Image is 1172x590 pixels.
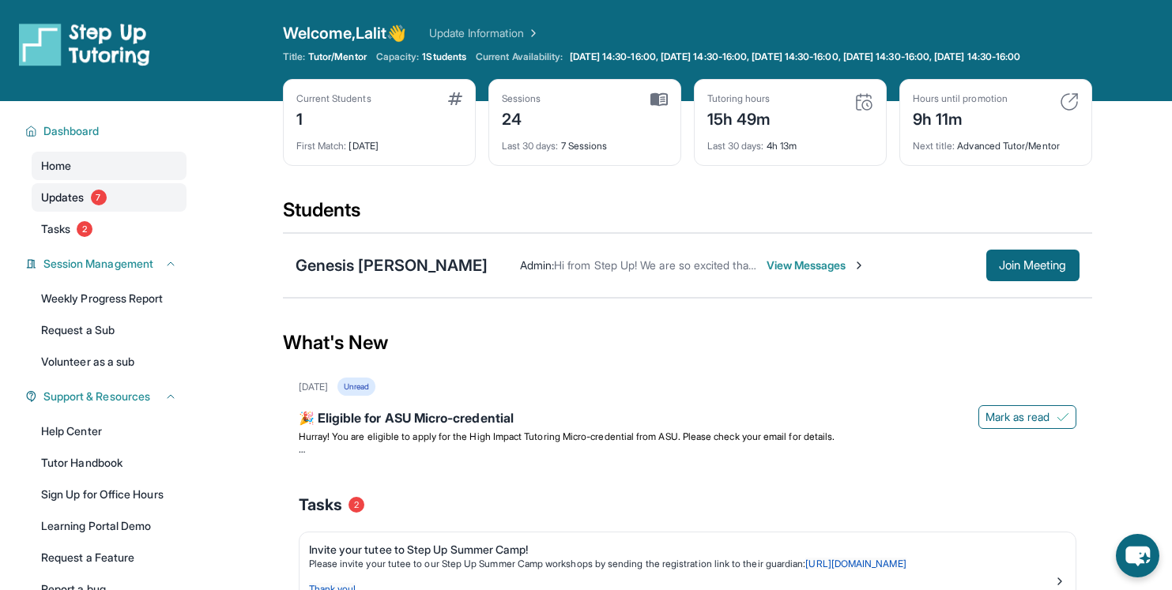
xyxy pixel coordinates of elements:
[1116,534,1159,577] button: chat-button
[32,284,187,313] a: Weekly Progress Report
[853,259,865,272] img: Chevron-Right
[707,130,873,152] div: 4h 13m
[422,51,466,63] span: 1 Students
[349,497,364,513] span: 2
[570,51,1021,63] span: [DATE] 14:30-16:00, [DATE] 14:30-16:00, [DATE] 14:30-16:00, [DATE] 14:30-16:00, [DATE] 14:30-16:00
[299,494,342,516] span: Tasks
[283,51,305,63] span: Title:
[32,512,187,540] a: Learning Portal Demo
[985,409,1050,425] span: Mark as read
[502,140,559,152] span: Last 30 days :
[32,543,187,572] a: Request a Feature
[567,51,1024,63] a: [DATE] 14:30-16:00, [DATE] 14:30-16:00, [DATE] 14:30-16:00, [DATE] 14:30-16:00, [DATE] 14:30-16:00
[476,51,563,63] span: Current Availability:
[429,25,540,41] a: Update Information
[448,92,462,105] img: card
[913,105,1008,130] div: 9h 11m
[707,92,771,105] div: Tutoring hours
[520,258,554,272] span: Admin :
[308,51,367,63] span: Tutor/Mentor
[296,92,371,105] div: Current Students
[999,261,1067,270] span: Join Meeting
[309,542,1053,558] div: Invite your tutee to Step Up Summer Camp!
[296,105,371,130] div: 1
[502,130,668,152] div: 7 Sessions
[32,215,187,243] a: Tasks2
[296,140,347,152] span: First Match :
[91,190,107,205] span: 7
[43,123,100,139] span: Dashboard
[1060,92,1079,111] img: card
[524,25,540,41] img: Chevron Right
[337,378,375,396] div: Unread
[32,449,187,477] a: Tutor Handbook
[296,130,462,152] div: [DATE]
[32,316,187,344] a: Request a Sub
[805,558,906,569] a: [URL][DOMAIN_NAME]
[32,183,187,212] a: Updates7
[296,254,488,276] div: Genesis [PERSON_NAME]
[913,130,1079,152] div: Advanced Tutor/Mentor
[299,381,328,393] div: [DATE]
[32,417,187,445] a: Help Center
[913,140,955,152] span: Next title :
[32,152,187,180] a: Home
[309,558,1053,570] p: Please invite your tutee to our Step Up Summer Camp workshops by sending the registration link to...
[854,92,873,111] img: card
[299,430,835,442] span: Hurray! You are eligible to apply for the High Impact Tutoring Micro-credential from ASU. Please ...
[41,190,85,205] span: Updates
[986,250,1080,281] button: Join Meeting
[707,105,771,130] div: 15h 49m
[32,348,187,376] a: Volunteer as a sub
[502,105,541,130] div: 24
[77,221,92,237] span: 2
[283,22,407,44] span: Welcome, Lalit 👋
[502,92,541,105] div: Sessions
[283,308,1092,378] div: What's New
[1057,411,1069,423] img: Mark as read
[376,51,420,63] span: Capacity:
[43,256,153,272] span: Session Management
[299,408,1076,430] div: 🎉 Eligible for ASU Micro-credential
[41,221,70,237] span: Tasks
[41,158,71,174] span: Home
[650,92,668,107] img: card
[43,389,150,404] span: Support & Resources
[37,256,177,272] button: Session Management
[283,197,1092,232] div: Students
[19,22,150,66] img: logo
[767,257,865,273] span: View Messages
[37,123,177,139] button: Dashboard
[32,480,187,509] a: Sign Up for Office Hours
[37,389,177,404] button: Support & Resources
[913,92,1008,105] div: Hours until promotion
[978,405,1076,429] button: Mark as read
[707,140,764,152] span: Last 30 days :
